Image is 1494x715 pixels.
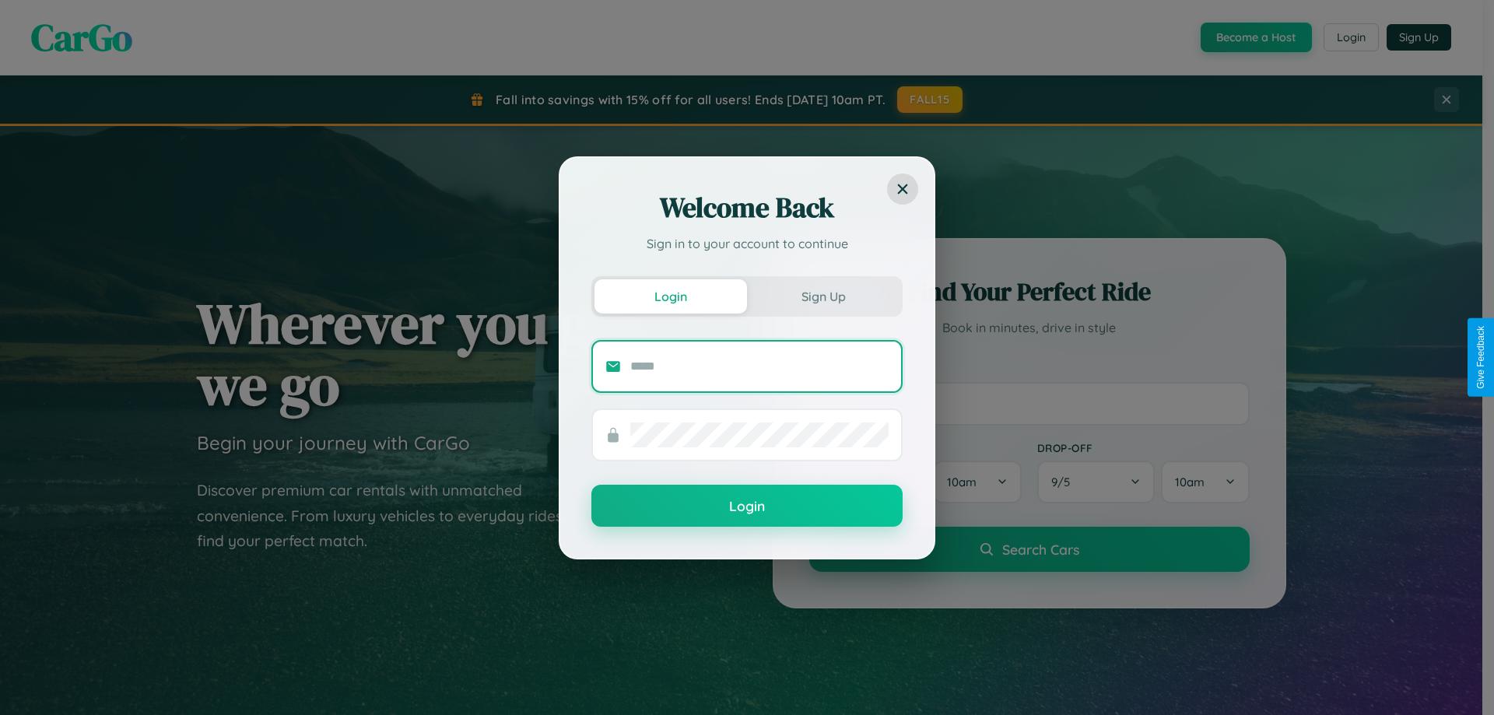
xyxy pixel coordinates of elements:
[591,485,903,527] button: Login
[747,279,900,314] button: Sign Up
[1475,326,1486,389] div: Give Feedback
[591,234,903,253] p: Sign in to your account to continue
[594,279,747,314] button: Login
[591,189,903,226] h2: Welcome Back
